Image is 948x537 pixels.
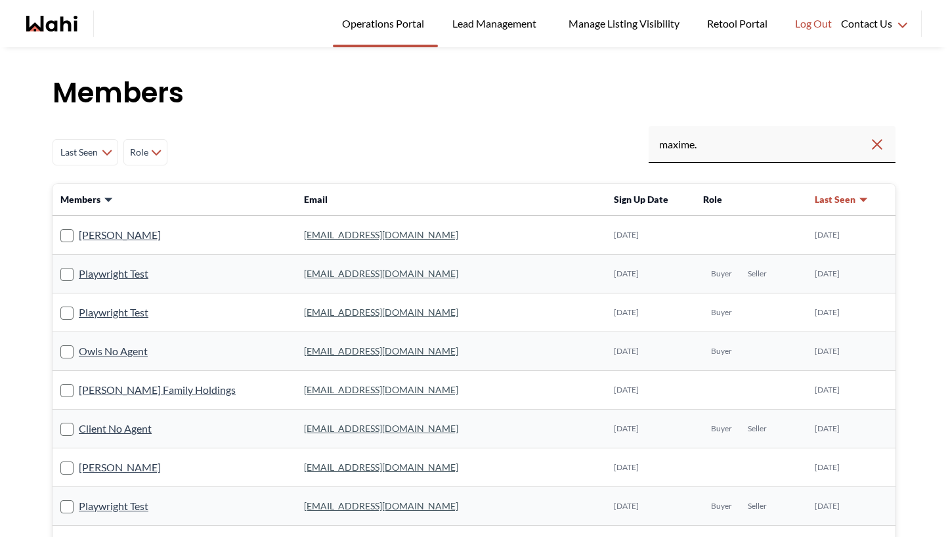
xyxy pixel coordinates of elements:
a: [EMAIL_ADDRESS][DOMAIN_NAME] [304,268,458,279]
span: Seller [748,268,767,279]
span: Log Out [795,15,832,32]
a: [EMAIL_ADDRESS][DOMAIN_NAME] [304,229,458,240]
h1: Members [53,74,895,113]
a: [PERSON_NAME] Family Holdings [79,381,236,398]
a: [PERSON_NAME] [79,226,161,244]
button: Last Seen [815,193,869,206]
td: [DATE] [606,255,695,293]
a: Playwright Test [79,265,148,282]
span: Lead Management [452,15,541,32]
span: Members [60,193,100,206]
td: [DATE] [807,255,895,293]
td: [DATE] [606,487,695,526]
td: [DATE] [606,332,695,371]
td: [DATE] [807,293,895,332]
a: [EMAIL_ADDRESS][DOMAIN_NAME] [304,345,458,356]
td: [DATE] [807,371,895,410]
td: [DATE] [606,410,695,448]
td: [DATE] [606,293,695,332]
span: Retool Portal [707,15,771,32]
input: Search input [659,133,869,156]
td: [DATE] [606,371,695,410]
a: Client No Agent [79,420,152,437]
td: [DATE] [606,448,695,487]
a: Wahi homepage [26,16,77,32]
td: [DATE] [807,410,895,448]
span: Last Seen [58,140,99,164]
span: Operations Portal [342,15,429,32]
a: [EMAIL_ADDRESS][DOMAIN_NAME] [304,423,458,434]
span: Seller [748,423,767,434]
span: Buyer [711,307,732,318]
a: Playwright Test [79,304,148,321]
td: [DATE] [807,332,895,371]
span: Role [129,140,148,164]
td: [DATE] [606,216,695,255]
span: Email [304,194,328,205]
a: [EMAIL_ADDRESS][DOMAIN_NAME] [304,462,458,473]
a: [EMAIL_ADDRESS][DOMAIN_NAME] [304,384,458,395]
td: [DATE] [807,487,895,526]
button: Clear search [869,133,885,156]
td: [DATE] [807,448,895,487]
span: Buyer [711,346,732,356]
span: Sign Up Date [614,194,668,205]
a: [PERSON_NAME] [79,459,161,476]
a: [EMAIL_ADDRESS][DOMAIN_NAME] [304,500,458,511]
a: [EMAIL_ADDRESS][DOMAIN_NAME] [304,307,458,318]
td: [DATE] [807,216,895,255]
span: Role [703,194,722,205]
a: Playwright Test [79,498,148,515]
button: Members [60,193,114,206]
span: Seller [748,501,767,511]
span: Buyer [711,501,732,511]
span: Buyer [711,423,732,434]
a: Owls No Agent [79,343,148,360]
span: Manage Listing Visibility [565,15,683,32]
span: Last Seen [815,193,855,206]
span: Buyer [711,268,732,279]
